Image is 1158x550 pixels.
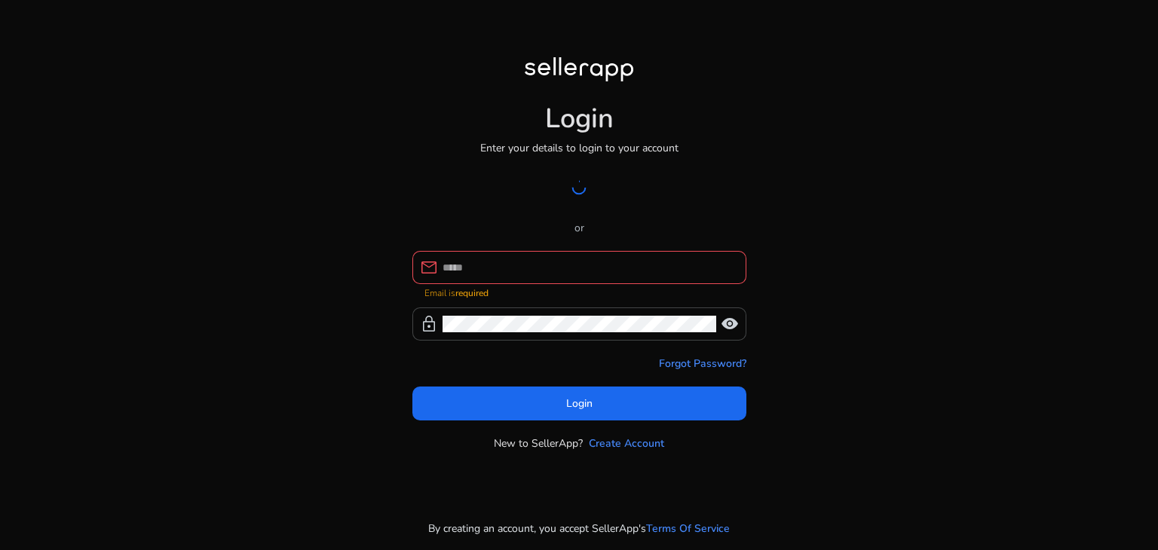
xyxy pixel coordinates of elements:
[480,140,679,156] p: Enter your details to login to your account
[589,435,664,451] a: Create Account
[721,315,739,333] span: visibility
[420,258,438,277] span: mail
[545,102,614,135] h1: Login
[412,220,746,236] p: or
[566,396,593,411] span: Login
[420,315,438,333] span: lock
[412,387,746,420] button: Login
[646,521,730,536] a: Terms Of Service
[494,435,583,451] p: New to SellerApp?
[659,356,746,371] a: Forgot Password?
[424,284,734,300] mat-error: Email is
[455,287,489,299] strong: required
